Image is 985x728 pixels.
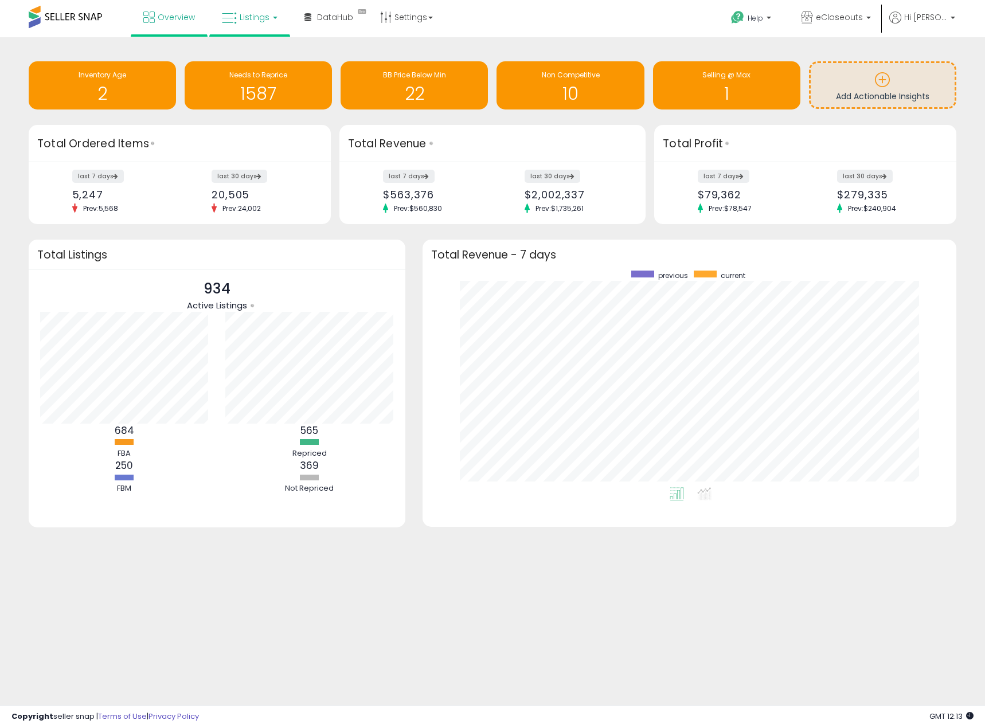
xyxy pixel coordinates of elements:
[247,300,257,311] div: Tooltip anchor
[811,63,955,107] a: Add Actionable Insights
[300,459,319,472] b: 369
[217,203,267,213] span: Prev: 24,002
[348,136,637,152] h3: Total Revenue
[722,138,732,148] div: Tooltip anchor
[212,189,311,201] div: 20,505
[383,170,435,183] label: last 7 days
[115,424,134,437] b: 684
[90,483,159,494] div: FBM
[663,136,948,152] h3: Total Profit
[341,61,488,109] a: BB Price Below Min 22
[816,11,863,23] span: eCloseouts
[388,203,448,213] span: Prev: $560,830
[698,189,797,201] div: $79,362
[275,448,344,459] div: Repriced
[275,483,344,494] div: Not Repriced
[730,10,745,25] i: Get Help
[497,61,644,109] a: Non Competitive 10
[889,11,955,37] a: Hi [PERSON_NAME]
[502,84,638,103] h1: 10
[240,11,269,23] span: Listings
[653,61,800,109] a: Selling @ Max 1
[431,251,948,259] h3: Total Revenue - 7 days
[837,189,936,201] div: $279,335
[187,299,247,311] span: Active Listings
[703,203,757,213] span: Prev: $78,547
[542,70,600,80] span: Non Competitive
[190,84,326,103] h1: 1587
[72,189,171,201] div: 5,247
[72,170,124,183] label: last 7 days
[530,203,589,213] span: Prev: $1,735,261
[90,448,159,459] div: FBA
[34,84,170,103] h1: 2
[346,84,482,103] h1: 22
[698,170,749,183] label: last 7 days
[147,138,158,148] div: Tooltip anchor
[158,11,195,23] span: Overview
[842,203,902,213] span: Prev: $240,904
[77,203,124,213] span: Prev: 5,568
[722,2,783,37] a: Help
[383,189,484,201] div: $563,376
[187,278,247,300] p: 934
[229,70,287,80] span: Needs to Reprice
[115,459,133,472] b: 250
[37,251,397,259] h3: Total Listings
[37,136,322,152] h3: Total Ordered Items
[748,13,763,23] span: Help
[352,6,372,17] div: Tooltip anchor
[317,11,353,23] span: DataHub
[185,61,332,109] a: Needs to Reprice 1587
[658,271,688,280] span: previous
[79,70,126,80] span: Inventory Age
[426,138,436,148] div: Tooltip anchor
[383,70,446,80] span: BB Price Below Min
[659,84,795,103] h1: 1
[525,189,626,201] div: $2,002,337
[525,170,580,183] label: last 30 days
[702,70,751,80] span: Selling @ Max
[904,11,947,23] span: Hi [PERSON_NAME]
[837,170,893,183] label: last 30 days
[836,91,929,102] span: Add Actionable Insights
[300,424,318,437] b: 565
[212,170,267,183] label: last 30 days
[721,271,745,280] span: current
[29,61,176,109] a: Inventory Age 2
